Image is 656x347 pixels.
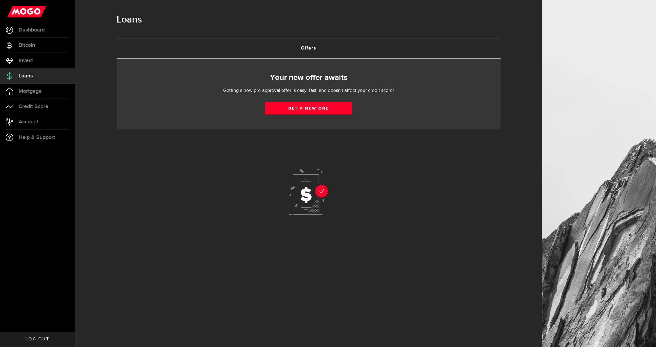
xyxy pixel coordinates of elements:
a: Get a new one [265,102,352,114]
span: Loans [19,73,33,79]
span: Invest [19,58,33,63]
span: Account [19,119,38,125]
span: Dashboard [19,27,45,33]
iframe: LiveChat chat widget [631,322,656,347]
span: Help & Support [19,135,55,140]
span: Credit Score [19,104,48,109]
span: Mortgage [19,89,42,94]
span: Bitcoin [19,43,35,48]
span: Log out [25,337,49,341]
a: Offers [117,39,501,58]
h1: Loans [117,12,501,28]
ul: Tabs Navigation [117,38,501,59]
h2: Your new offer awaits [126,71,492,84]
p: Getting a new pre-approval offer is easy, fast, and doesn't affect your credit score! [205,87,412,94]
